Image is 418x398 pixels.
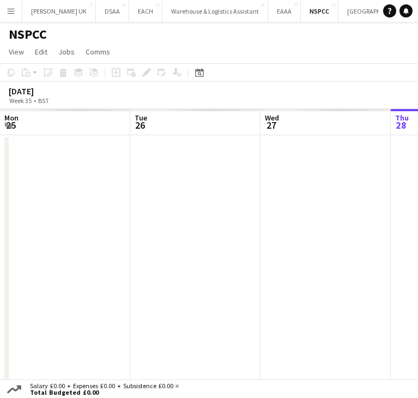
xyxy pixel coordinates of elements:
[86,47,110,57] span: Comms
[263,119,279,131] span: 27
[133,119,147,131] span: 26
[31,45,52,59] a: Edit
[4,113,19,123] span: Mon
[81,45,114,59] a: Comms
[22,1,96,22] button: [PERSON_NAME] UK
[23,383,181,396] div: Salary £0.00 + Expenses £0.00 + Subsistence £0.00 =
[135,113,147,123] span: Tue
[7,97,34,105] span: Week 35
[96,1,129,22] button: DSAA
[301,1,338,22] button: NSPCC
[9,26,47,43] h1: NSPCC
[9,86,74,97] div: [DATE]
[393,119,409,131] span: 28
[3,119,19,131] span: 25
[4,45,28,59] a: View
[38,97,49,105] div: BST
[54,45,79,59] a: Jobs
[338,1,416,22] button: [GEOGRAPHIC_DATA]
[162,1,268,22] button: Warehouse & Logistics Assistant
[395,113,409,123] span: Thu
[58,47,75,57] span: Jobs
[268,1,301,22] button: EAAA
[265,113,279,123] span: Wed
[30,389,179,396] span: Total Budgeted £0.00
[129,1,162,22] button: EACH
[9,47,24,57] span: View
[35,47,47,57] span: Edit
